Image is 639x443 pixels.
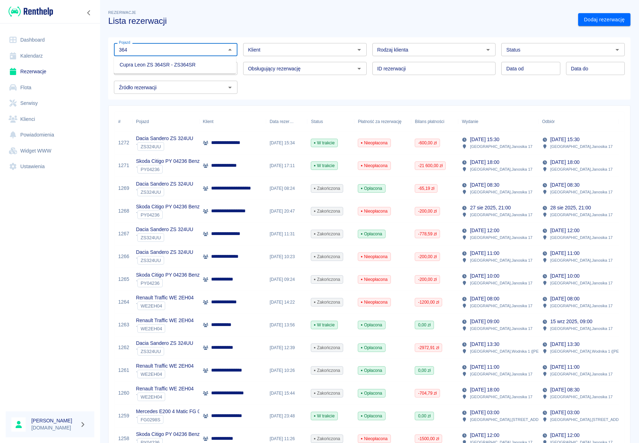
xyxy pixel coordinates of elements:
[415,367,433,374] span: 0,00 zł
[550,432,580,439] p: [DATE] 12:00
[550,363,580,371] p: [DATE] 11:00
[136,324,194,333] div: `
[138,417,163,422] span: FG0298S
[415,436,442,442] span: -1500,00 zł
[6,64,94,80] a: Rezerwacje
[266,223,307,245] div: [DATE] 11:31
[136,362,194,370] p: Renault Traffic WE 2EH04
[118,367,129,374] a: 1261
[136,226,193,233] p: Dacia Sandero ZS 324UU
[550,295,580,303] p: [DATE] 08:00
[358,345,385,351] span: Opłacona
[225,45,235,55] button: Zamknij
[539,112,619,132] div: Odbiór
[9,6,53,17] img: Renthelp logo
[138,190,164,195] span: ZS324UU
[31,417,77,424] h6: [PERSON_NAME]
[478,117,488,127] button: Sort
[6,48,94,64] a: Kalendarz
[470,318,499,325] p: [DATE] 09:00
[358,208,390,214] span: Nieopłacona
[550,227,580,234] p: [DATE] 12:00
[138,303,165,309] span: WE2EH04
[138,372,165,377] span: WE2EH04
[358,322,385,328] span: Opłacona
[311,112,323,132] div: Status
[311,367,343,374] span: Zakończona
[118,230,129,237] a: 1267
[470,363,499,371] p: [DATE] 11:00
[550,318,592,325] p: 15 wrz 2025, 09:00
[411,112,458,132] div: Bilans płatności
[6,159,94,175] a: Ustawienia
[136,431,208,438] p: Skoda Citigo PY 04236 Benzyna
[470,432,499,439] p: [DATE] 12:00
[550,166,613,172] p: [GEOGRAPHIC_DATA] , Janosika 17
[136,142,193,151] div: `
[311,299,343,305] span: Zakończona
[114,59,236,71] li: Cupra Leon ZS 364SR - ZS364SR
[470,204,510,212] p: 27 sie 2025, 21:00
[550,272,580,280] p: [DATE] 10:00
[138,326,165,331] span: WE2EH04
[136,233,193,242] div: `
[311,345,343,351] span: Zakończona
[6,95,94,111] a: Serwisy
[358,436,390,442] span: Nieopłacona
[115,112,132,132] div: #
[136,165,208,174] div: `
[311,208,343,214] span: Zakończona
[555,117,565,127] button: Sort
[119,40,130,45] label: Pojazd
[470,394,532,400] p: [GEOGRAPHIC_DATA] , Janosika 17
[266,291,307,314] div: [DATE] 14:22
[578,13,630,26] a: Dodaj rezerwację
[358,390,385,396] span: Opłacona
[311,253,343,260] span: Zakończona
[415,140,439,146] span: -600,00 zł
[415,185,437,192] span: -65,19 zł
[550,371,613,377] p: [GEOGRAPHIC_DATA] , Janosika 17
[138,144,164,149] span: ZS324UU
[354,112,411,132] div: Płatność za rezerwację
[458,112,538,132] div: Wydanie
[550,189,613,195] p: [GEOGRAPHIC_DATA] , Janosika 17
[199,112,266,132] div: Klient
[358,276,390,283] span: Nieopłacona
[358,253,390,260] span: Nieopłacona
[470,234,532,241] p: [GEOGRAPHIC_DATA] , Janosika 17
[415,208,439,214] span: -200,00 zł
[550,204,591,212] p: 28 sie 2025, 21:00
[550,303,613,309] p: [GEOGRAPHIC_DATA] , Janosika 17
[542,112,555,132] div: Odbiór
[266,132,307,154] div: [DATE] 15:34
[118,253,129,260] a: 1266
[266,200,307,223] div: [DATE] 20:47
[462,112,478,132] div: Wydanie
[136,347,193,356] div: `
[6,32,94,48] a: Dashboard
[311,413,337,419] span: W trakcie
[311,231,343,237] span: Zakończona
[358,162,390,169] span: Nieopłacona
[136,203,208,210] p: Skoda Citigo PY 04236 Benzyna
[31,424,77,432] p: [DOMAIN_NAME]
[415,345,442,351] span: -2972,91 zł
[138,394,165,400] span: WE2EH04
[266,336,307,359] div: [DATE] 12:39
[550,280,613,286] p: [GEOGRAPHIC_DATA] , Janosika 17
[6,143,94,159] a: Widget WWW
[266,268,307,291] div: [DATE] 09:24
[136,271,208,279] p: Skoda Citigo PY 04236 Benzyna
[6,127,94,143] a: Powiadomienia
[358,413,385,419] span: Opłacona
[550,212,613,218] p: [GEOGRAPHIC_DATA] , Janosika 17
[118,298,129,306] a: 1264
[470,325,532,332] p: [GEOGRAPHIC_DATA] , Janosika 17
[138,258,164,263] span: ZS324UU
[470,143,532,150] p: [GEOGRAPHIC_DATA] , Janosika 17
[136,408,212,415] p: Mercedes E200 4 Matic FG 0298S
[612,45,622,55] button: Otwórz
[136,294,194,301] p: Renault Traffic WE 2EH04
[470,409,499,416] p: [DATE] 03:00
